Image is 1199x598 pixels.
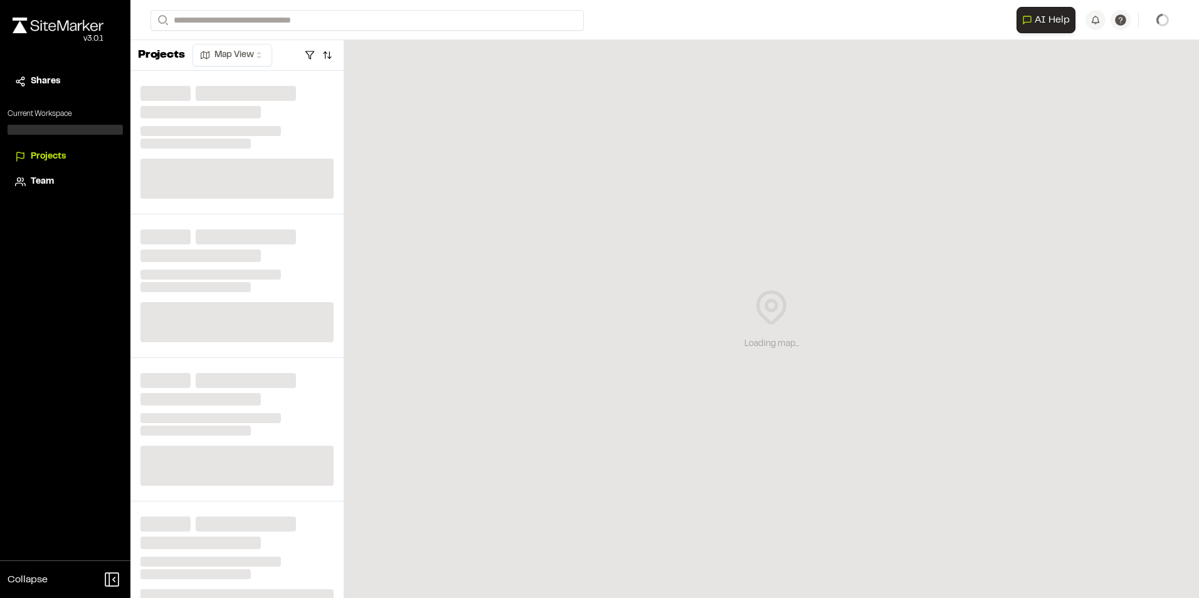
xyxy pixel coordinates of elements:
[138,47,185,64] p: Projects
[15,150,115,164] a: Projects
[8,108,123,120] p: Current Workspace
[31,150,66,164] span: Projects
[8,572,48,587] span: Collapse
[31,175,54,189] span: Team
[151,10,173,31] button: Search
[31,75,60,88] span: Shares
[744,337,799,351] div: Loading map...
[13,33,103,45] div: Oh geez...please don't...
[1035,13,1070,28] span: AI Help
[1017,7,1080,33] div: Open AI Assistant
[1017,7,1075,33] button: Open AI Assistant
[15,75,115,88] a: Shares
[13,18,103,33] img: rebrand.png
[15,175,115,189] a: Team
